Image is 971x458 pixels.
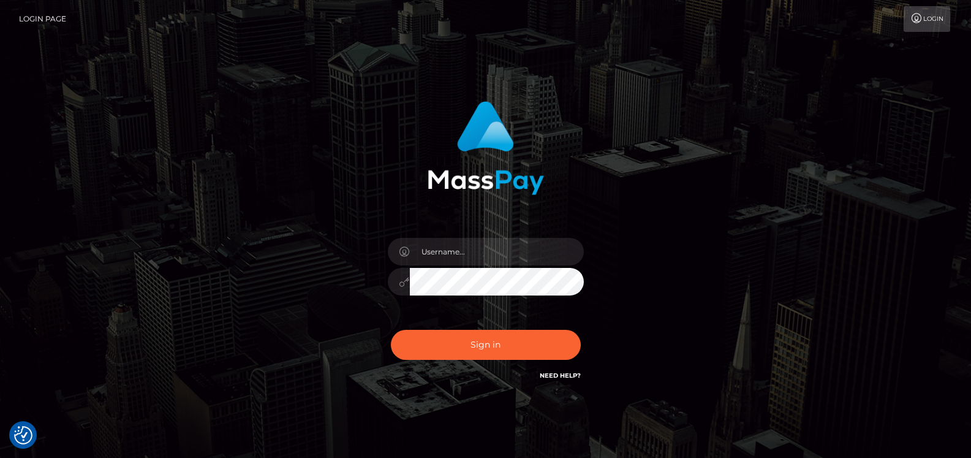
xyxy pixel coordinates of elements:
[14,426,32,445] img: Revisit consent button
[391,330,581,360] button: Sign in
[540,372,581,380] a: Need Help?
[904,6,950,32] a: Login
[14,426,32,445] button: Consent Preferences
[428,101,544,195] img: MassPay Login
[410,238,584,265] input: Username...
[19,6,66,32] a: Login Page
